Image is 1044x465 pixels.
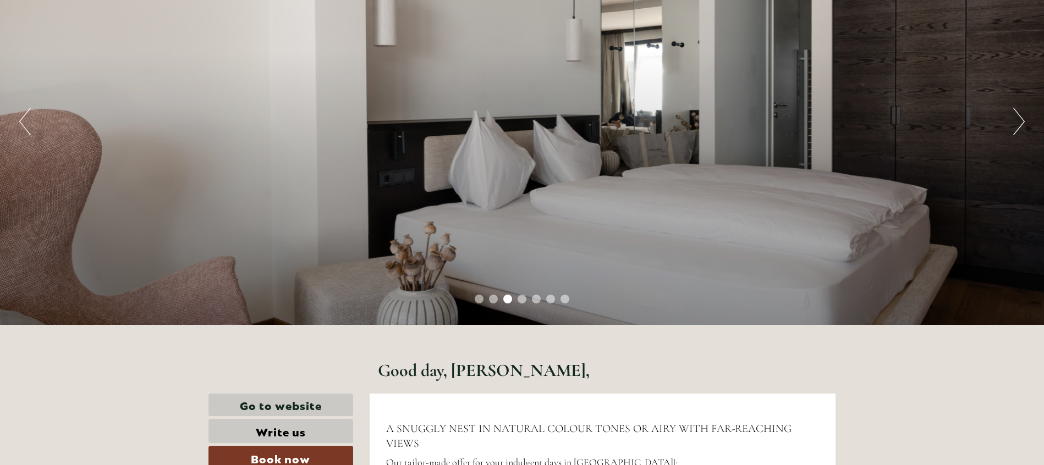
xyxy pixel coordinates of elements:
button: Next [1013,108,1025,135]
a: Write us [208,419,353,443]
button: Previous [19,108,31,135]
span: A SNUGGLY NEST IN NATURAL COLOUR TONES OR AIRY WITH FAR-REACHING VIEWS [386,422,792,450]
a: Go to website [208,394,353,416]
h1: Good day, [PERSON_NAME], [378,361,590,380]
